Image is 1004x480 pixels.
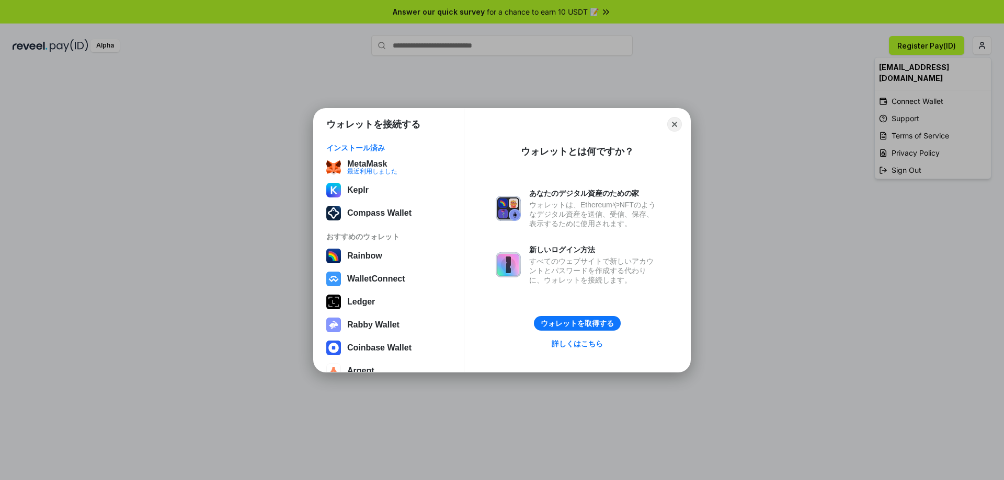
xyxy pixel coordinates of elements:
div: Keplr [347,185,369,195]
div: ウォレットを取得する [541,319,614,328]
button: Rainbow [323,245,454,266]
img: svg+xml,%3Csvg%20width%3D%2228%22%20height%3D%2228%22%20viewBox%3D%220%200%2028%2028%22%20fill%3D... [326,272,341,286]
img: ByMCUfJCc2WaAAAAAElFTkSuQmCC [326,183,341,197]
div: 最近利用しました [347,168,397,174]
img: svg+xml,%3Csvg%20xmlns%3D%22http%3A%2F%2Fwww.w3.org%2F2000%2Fsvg%22%20fill%3D%22none%22%20viewBox... [496,196,521,221]
div: MetaMask [347,159,397,168]
img: svg+xml,%3Csvg%20xmlns%3D%22http%3A%2F%2Fwww.w3.org%2F2000%2Fsvg%22%20width%3D%2228%22%20height%3... [326,295,341,309]
button: Keplr [323,180,454,201]
div: Coinbase Wallet [347,343,412,353]
div: Argent [347,366,374,376]
div: WalletConnect [347,274,405,284]
div: Compass Wallet [347,208,412,218]
button: MetaMask最近利用しました [323,157,454,178]
h1: ウォレットを接続する [326,118,420,131]
div: おすすめのウォレット [326,232,451,241]
img: svg+xml,%3Csvg%20xmlns%3D%22http%3A%2F%2Fwww.w3.org%2F2000%2Fsvg%22%20fill%3D%22none%22%20viewBox... [496,252,521,277]
div: ウォレットとは何ですか？ [521,145,634,158]
button: Ledger [323,291,454,312]
div: ウォレットは、EthereumやNFTのようなデジタル資産を送信、受信、保存、表示するために使用されます。 [529,200,659,228]
div: あなたのデジタル資産のための家 [529,189,659,198]
div: Rainbow [347,251,382,261]
a: 詳しくはこちら [545,337,609,350]
button: WalletConnect [323,268,454,289]
div: Rabby Wallet [347,320,400,330]
img: svg+xml,%3Csvg%20width%3D%22120%22%20height%3D%22120%22%20viewBox%3D%220%200%20120%20120%22%20fil... [326,249,341,263]
button: Close [667,117,682,132]
div: 新しいログイン方法 [529,245,659,254]
div: 詳しくはこちら [552,339,603,348]
div: Ledger [347,297,375,307]
img: svg+xml,%3Csvg%20width%3D%2228%22%20height%3D%2228%22%20viewBox%3D%220%200%2028%2028%22%20fill%3D... [326,341,341,355]
img: n9aT7X+CwJ2pse3G18qAAAAAElFTkSuQmCC [326,206,341,220]
div: インストール済み [326,143,451,153]
img: svg+xml,%3Csvg%20width%3D%2228%22%20height%3D%2228%22%20viewBox%3D%220%200%2028%2028%22%20fill%3D... [326,364,341,378]
img: svg+xml;base64,PHN2ZyB3aWR0aD0iMzUiIGhlaWdodD0iMzQiIHZpZXdCb3g9IjAgMCAzNSAzNCIgZmlsbD0ibm9uZSIgeG... [326,160,341,174]
img: svg+xml,%3Csvg%20xmlns%3D%22http%3A%2F%2Fwww.w3.org%2F2000%2Fsvg%22%20fill%3D%22none%22%20viewBox... [326,318,341,332]
button: ウォレットを取得する [534,316,621,331]
button: Argent [323,360,454,381]
div: すべてのウェブサイトで新しいアカウントとパスワードを作成する代わりに、ウォレットを接続します。 [529,256,659,285]
button: Rabby Wallet [323,314,454,335]
button: Coinbase Wallet [323,337,454,358]
button: Compass Wallet [323,203,454,224]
